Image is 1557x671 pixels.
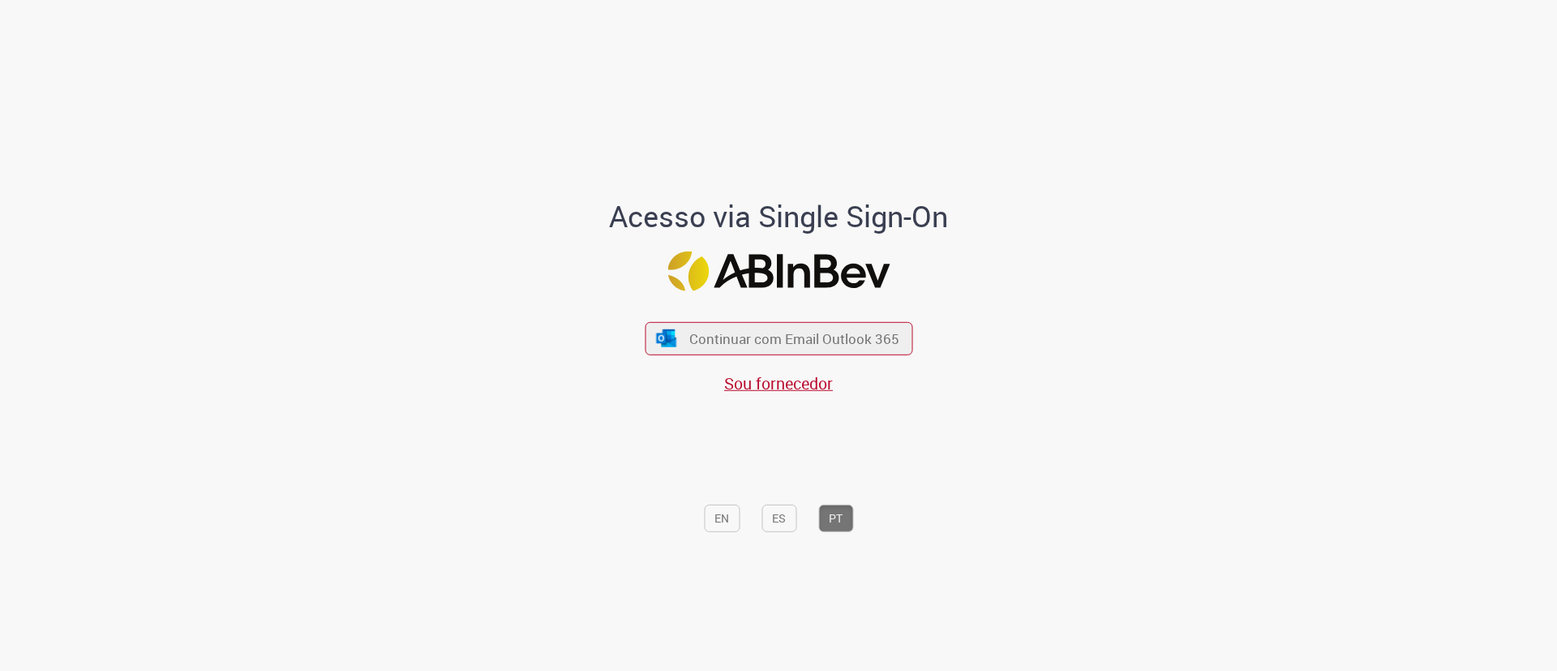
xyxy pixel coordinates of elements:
img: Logo ABInBev [667,252,890,291]
button: ES [761,505,796,532]
button: EN [704,505,740,532]
img: ícone Azure/Microsoft 360 [655,329,678,346]
span: Continuar com Email Outlook 365 [689,329,899,348]
a: Sou fornecedor [724,372,833,394]
button: ícone Azure/Microsoft 360 Continuar com Email Outlook 365 [645,322,912,355]
button: PT [818,505,853,532]
h1: Acesso via Single Sign-On [554,200,1004,233]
